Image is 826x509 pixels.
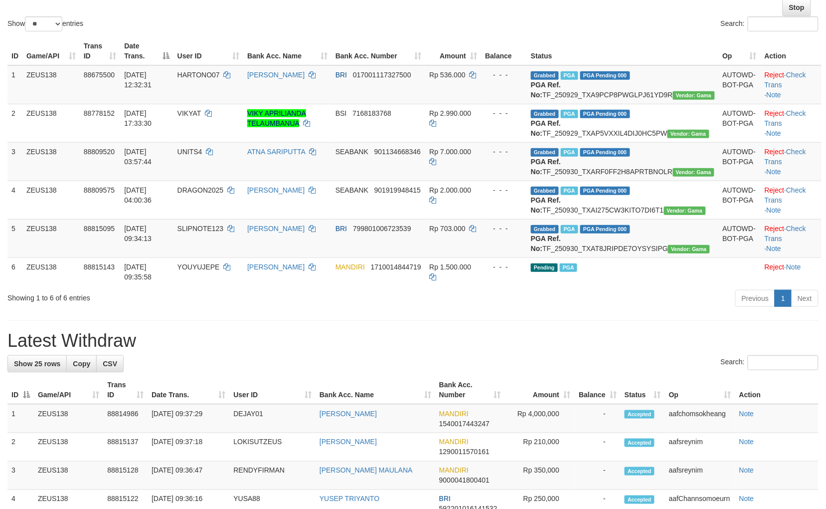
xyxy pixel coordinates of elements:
[485,262,523,272] div: - - -
[625,410,655,419] span: Accepted
[331,37,426,65] th: Bank Acc. Number: activate to sort column ascending
[66,355,97,372] a: Copy
[335,186,368,194] span: SEABANK
[531,196,561,214] b: PGA Ref. No:
[148,404,229,433] td: [DATE] 09:37:29
[247,225,305,233] a: [PERSON_NAME]
[767,206,782,214] a: Note
[7,104,22,142] td: 2
[84,225,115,233] span: 88815095
[531,71,559,80] span: Grabbed
[665,404,735,433] td: aafchomsokheang
[574,433,621,462] td: -
[761,219,822,257] td: · ·
[7,219,22,257] td: 5
[761,257,822,286] td: ·
[719,65,761,104] td: AUTOWD-BOT-PGA
[320,410,377,418] a: [PERSON_NAME]
[335,225,347,233] span: BRI
[439,495,451,503] span: BRI
[34,404,103,433] td: ZEUS138
[96,355,124,372] a: CSV
[439,410,469,418] span: MANDIRI
[7,376,34,404] th: ID: activate to sort column descending
[625,467,655,476] span: Accepted
[7,289,336,303] div: Showing 1 to 6 of 6 entries
[7,355,67,372] a: Show 25 rows
[527,181,719,219] td: TF_250930_TXAI275CW3KITO7DI6T1
[719,219,761,257] td: AUTOWD-BOT-PGA
[439,467,469,475] span: MANDIRI
[580,187,630,195] span: PGA Pending
[668,245,710,254] span: Vendor URL: https://trx31.1velocity.biz
[531,263,558,272] span: Pending
[439,438,469,446] span: MANDIRI
[561,148,578,157] span: Marked by aafkaynarin
[430,186,472,194] span: Rp 2.000.000
[173,37,243,65] th: User ID: activate to sort column ascending
[748,355,819,370] input: Search:
[22,65,80,104] td: ZEUS138
[335,71,347,79] span: BRI
[124,186,152,204] span: [DATE] 04:00:36
[761,104,822,142] td: · ·
[22,142,80,181] td: ZEUS138
[14,360,60,368] span: Show 25 rows
[148,433,229,462] td: [DATE] 09:37:18
[7,257,22,286] td: 6
[439,420,490,428] span: Copy 1540017443247 to clipboard
[435,376,505,404] th: Bank Acc. Number: activate to sort column ascending
[739,410,754,418] a: Note
[124,148,152,166] span: [DATE] 03:57:44
[531,148,559,157] span: Grabbed
[430,148,472,156] span: Rp 7.000.000
[561,187,578,195] span: Marked by aafkaynarin
[430,109,472,117] span: Rp 2.990.000
[84,148,115,156] span: 88809520
[335,263,365,271] span: MANDIRI
[120,37,173,65] th: Date Trans.: activate to sort column descending
[765,263,785,271] a: Reject
[665,376,735,404] th: Op: activate to sort column ascending
[787,263,802,271] a: Note
[767,91,782,99] a: Note
[7,462,34,490] td: 3
[243,37,331,65] th: Bank Acc. Name: activate to sort column ascending
[103,433,148,462] td: 88815137
[765,71,806,89] a: Check Trans
[247,263,305,271] a: [PERSON_NAME]
[124,225,152,243] span: [DATE] 09:34:13
[667,130,709,138] span: Vendor URL: https://trx31.1velocity.biz
[531,225,559,234] span: Grabbed
[439,448,490,456] span: Copy 1290011570161 to clipboard
[34,433,103,462] td: ZEUS138
[574,462,621,490] td: -
[765,148,785,156] a: Reject
[735,376,819,404] th: Action
[531,110,559,118] span: Grabbed
[739,467,754,475] a: Note
[561,71,578,80] span: Marked by aaftrukkakada
[531,235,561,253] b: PGA Ref. No:
[791,290,819,307] a: Next
[673,91,715,100] span: Vendor URL: https://trx31.1velocity.biz
[25,16,62,31] select: Showentries
[625,439,655,447] span: Accepted
[527,142,719,181] td: TF_250930_TXARF0FF2H8APRTBNOLR
[7,16,83,31] label: Show entries
[177,148,202,156] span: UNITS4
[374,186,421,194] span: Copy 901919948415 to clipboard
[485,70,523,80] div: - - -
[177,186,224,194] span: DRAGON2025
[7,181,22,219] td: 4
[761,142,822,181] td: · ·
[430,225,466,233] span: Rp 703.000
[316,376,435,404] th: Bank Acc. Name: activate to sort column ascending
[124,263,152,281] span: [DATE] 09:35:58
[775,290,792,307] a: 1
[247,71,305,79] a: [PERSON_NAME]
[748,16,819,31] input: Search:
[353,71,411,79] span: Copy 017001117327500 to clipboard
[505,462,574,490] td: Rp 350,000
[485,147,523,157] div: - - -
